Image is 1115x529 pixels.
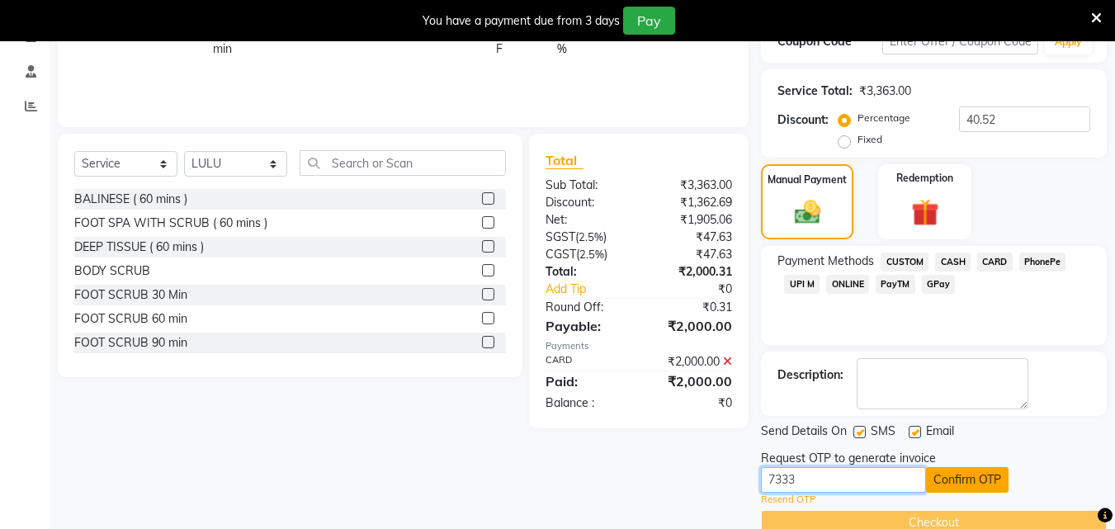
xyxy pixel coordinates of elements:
div: BALINESE ( 60 mins ) [74,191,187,208]
div: ₹2,000.00 [639,353,744,371]
label: Manual Payment [768,172,847,187]
div: BODY SCRUB [74,262,150,280]
div: ₹0 [657,281,745,298]
span: SMS [871,423,895,443]
div: ( ) [533,246,639,263]
span: Total [546,152,583,169]
span: CASH [935,253,971,272]
div: ₹1,362.69 [639,194,744,211]
div: FOOT SCRUB 30 Min [74,286,187,304]
div: FOOT SCRUB 90 min [74,334,187,352]
div: ₹2,000.00 [639,316,744,336]
div: ₹3,363.00 [639,177,744,194]
span: PayTM [876,275,915,294]
div: Coupon Code [777,33,881,50]
div: CARD [533,353,639,371]
span: 2.5% [579,230,603,243]
div: Description: [777,366,843,384]
span: Email [926,423,954,443]
img: _gift.svg [903,196,947,229]
input: Enter OTP [761,467,926,493]
div: Payments [546,339,732,353]
div: Net: [533,211,639,229]
div: Balance : [533,394,639,412]
label: Redemption [896,171,953,186]
a: Resend OTP [761,493,815,507]
span: 2.5% [579,248,604,261]
div: You have a payment due from 3 days [423,12,620,30]
div: DEEP TISSUE ( 60 mins ) [74,239,204,256]
span: Payment Methods [777,253,874,270]
div: FOOT SPA WITH SCRUB ( 60 mins ) [74,215,267,232]
div: Discount: [777,111,829,129]
div: ₹0.31 [639,299,744,316]
div: ₹0 [639,394,744,412]
div: ₹2,000.31 [639,263,744,281]
div: Request OTP to generate invoice [761,450,936,467]
span: SGST [546,229,575,244]
div: ₹1,905.06 [639,211,744,229]
div: Service Total: [777,83,853,100]
span: CARD [977,253,1013,272]
div: Discount: [533,194,639,211]
div: Sub Total: [533,177,639,194]
div: ( ) [533,229,639,246]
a: Add Tip [533,281,656,298]
span: Send Details On [761,423,847,443]
span: GPay [922,275,956,294]
div: ₹47.63 [639,229,744,246]
div: Paid: [533,371,639,391]
input: Search or Scan [300,150,506,176]
label: Fixed [858,132,882,147]
input: Enter Offer / Coupon Code [882,29,1038,54]
button: Pay [623,7,675,35]
label: Percentage [858,111,910,125]
div: ₹3,363.00 [859,83,911,100]
div: Total: [533,263,639,281]
div: Round Off: [533,299,639,316]
span: ONLINE [826,275,869,294]
button: Confirm OTP [926,467,1009,493]
span: CGST [546,247,576,262]
span: PhonePe [1019,253,1066,272]
div: FOOT SCRUB 60 min [74,310,187,328]
div: ₹47.63 [639,246,744,263]
span: CUSTOM [881,253,928,272]
img: _cash.svg [787,197,829,227]
span: UPI M [784,275,820,294]
button: Apply [1045,30,1092,54]
div: Payable: [533,316,639,336]
div: ₹2,000.00 [639,371,744,391]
